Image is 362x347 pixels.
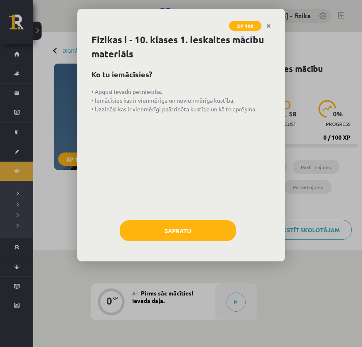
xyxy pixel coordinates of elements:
p: • Apgūsi ievadu pētniecībā. • Iemācīsies kas ir vienmērīga un nevienmērīga kustība. • Uzzināsi ka... [91,87,271,113]
span: XP 100 [229,21,261,31]
button: Sapratu [120,220,236,241]
h2: Ko tu iemācīsies? [91,69,271,80]
a: Close [261,18,276,34]
h1: Fizikas i - 10. klases 1. ieskaites mācību materiāls [91,33,271,61]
